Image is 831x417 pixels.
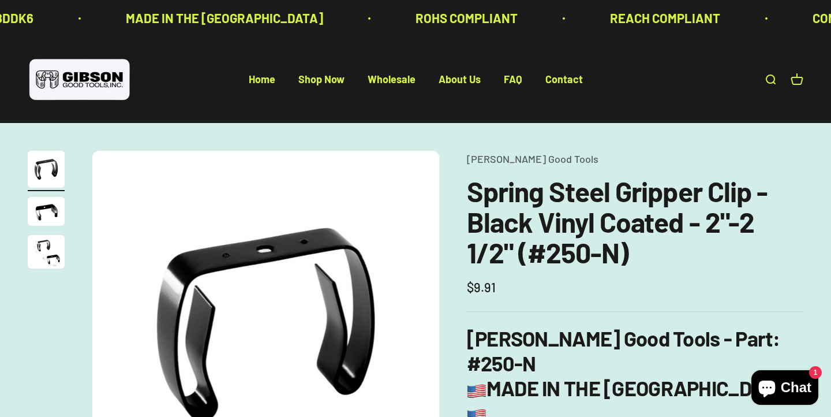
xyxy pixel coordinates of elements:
a: Wholesale [368,73,415,86]
img: Gripper clip, made & shipped from the USA! [28,151,65,188]
sale-price: $9.91 [467,277,496,297]
button: Go to item 3 [28,235,65,272]
a: [PERSON_NAME] Good Tools [467,152,598,165]
a: FAQ [504,73,522,86]
button: Go to item 2 [28,197,65,229]
p: MADE IN THE [GEOGRAPHIC_DATA] [126,8,323,28]
p: REACH COMPLIANT [610,8,720,28]
inbox-online-store-chat: Shopify online store chat [748,370,822,408]
button: Go to item 1 [28,151,65,191]
a: About Us [439,73,481,86]
b: [PERSON_NAME] Good Tools - Part: #250-N [467,326,780,375]
p: ROHS COMPLIANT [415,8,518,28]
a: Shop Now [298,73,345,86]
img: close up of a spring steel gripper clip, tool clip, durable, secure holding, Excellent corrosion ... [28,235,65,269]
a: Contact [545,73,583,86]
img: close up of a spring steel gripper clip, tool clip, durable, secure holding, Excellent corrosion ... [28,197,65,226]
a: Home [249,73,275,86]
h1: Spring Steel Gripper Clip - Black Vinyl Coated - 2"-2 1/2" (#250-N) [467,176,803,267]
